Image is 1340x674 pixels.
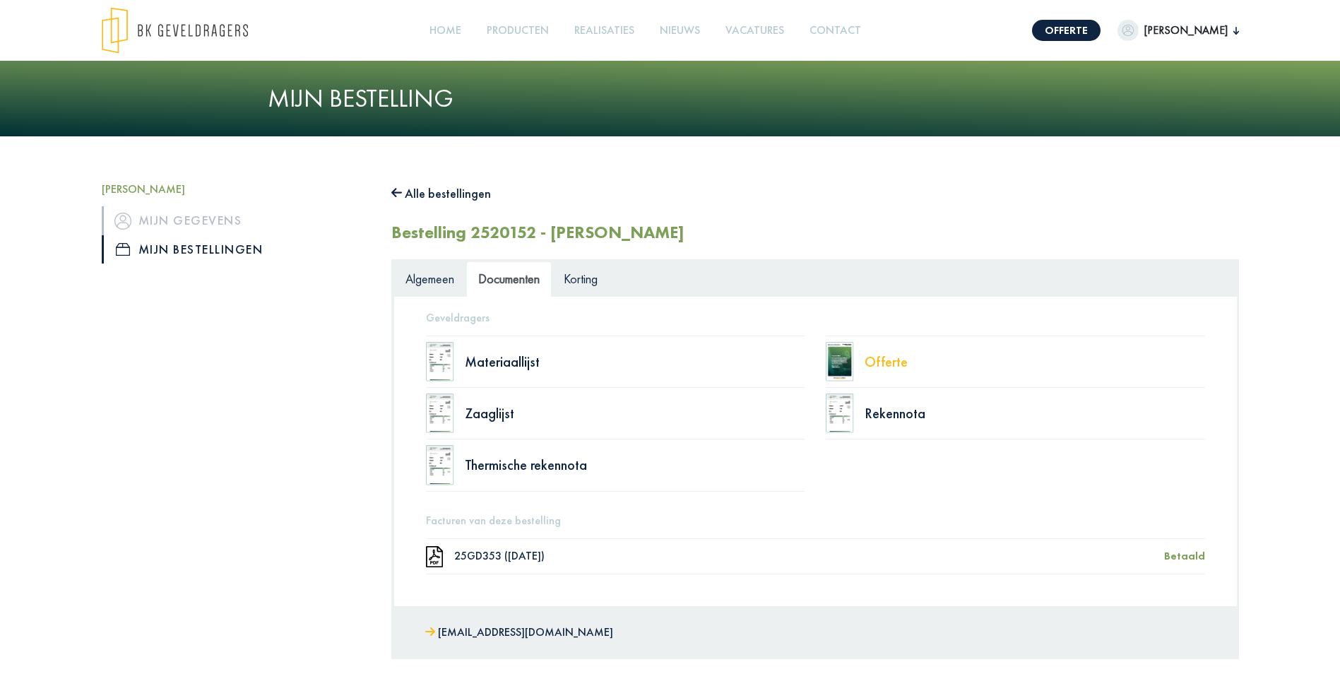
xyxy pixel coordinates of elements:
a: iconMijn gegevens [102,206,370,235]
span: Documenten [478,271,540,287]
button: [PERSON_NAME] [1117,20,1239,41]
a: Nieuws [654,15,706,47]
a: [EMAIL_ADDRESS][DOMAIN_NAME] [425,622,613,643]
a: Contact [804,15,867,47]
a: Home [424,15,467,47]
img: icon [116,243,130,256]
h5: Facturen van deze bestelling [426,514,1205,527]
img: doc [426,394,454,433]
span: [PERSON_NAME] [1139,22,1233,39]
img: doc [426,546,444,568]
button: Alle bestellingen [391,182,492,205]
h5: [PERSON_NAME] [102,182,370,196]
a: Offerte [1032,20,1101,41]
div: Offerte [865,355,1205,369]
div: Zaaglijst [465,406,805,420]
h5: Geveldragers [426,311,1205,324]
a: Producten [481,15,555,47]
div: Thermische rekennota [465,458,805,472]
span: Algemeen [405,271,454,287]
img: icon [114,213,131,230]
div: Materiaallijst [465,355,805,369]
img: doc [826,394,854,433]
h2: Bestelling 2520152 - [PERSON_NAME] [391,223,684,243]
a: Vacatures [720,15,790,47]
img: doc [426,445,454,485]
h1: Mijn bestelling [268,83,1073,114]
a: Realisaties [569,15,640,47]
div: Betaald [1164,549,1205,564]
div: 25GD353 ([DATE]) [454,550,1164,562]
span: Korting [564,271,598,287]
img: logo [102,7,248,54]
img: doc [826,342,854,382]
a: iconMijn bestellingen [102,235,370,264]
img: dummypic.png [1117,20,1139,41]
img: doc [426,342,454,382]
div: Rekennota [865,406,1205,420]
ul: Tabs [393,261,1237,296]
